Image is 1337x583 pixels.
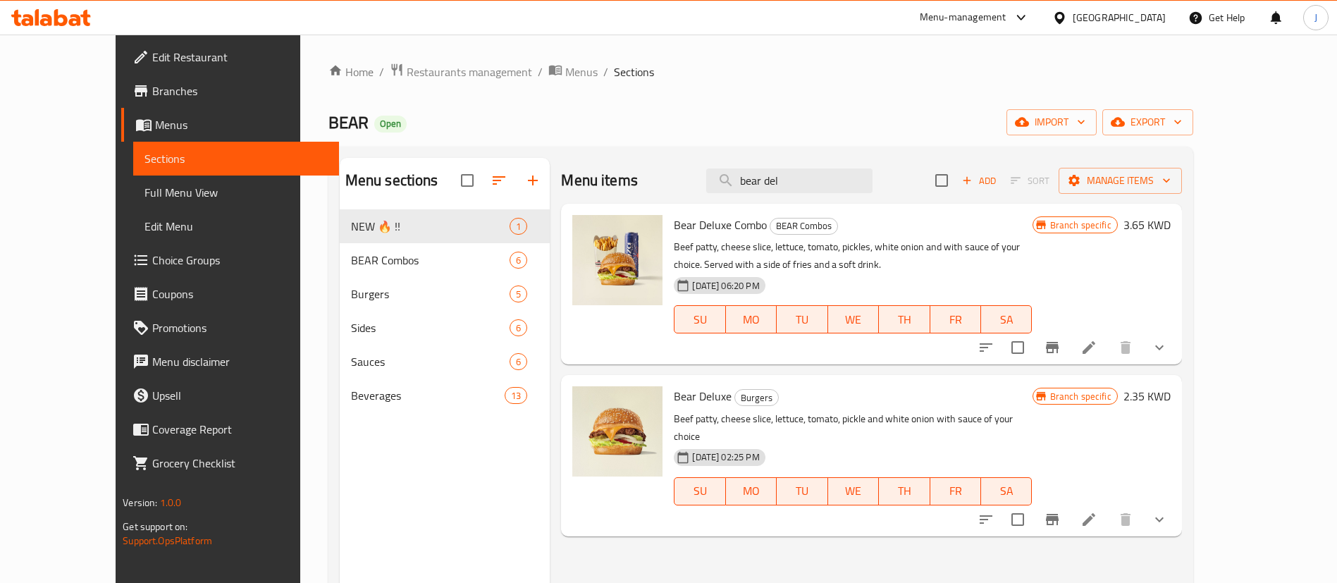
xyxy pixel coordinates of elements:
[920,9,1006,26] div: Menu-management
[1109,331,1142,364] button: delete
[1018,113,1085,131] span: import
[1151,339,1168,356] svg: Show Choices
[340,311,550,345] div: Sides6
[351,218,510,235] span: NEW 🔥 !!
[726,477,777,505] button: MO
[834,309,873,330] span: WE
[828,305,879,333] button: WE
[351,286,510,302] span: Burgers
[561,170,638,191] h2: Menu items
[155,116,328,133] span: Menus
[1070,172,1171,190] span: Manage items
[777,305,827,333] button: TU
[340,243,550,277] div: BEAR Combos6
[538,63,543,80] li: /
[1151,511,1168,528] svg: Show Choices
[123,517,187,536] span: Get support on:
[121,446,339,480] a: Grocery Checklist
[1073,10,1166,25] div: [GEOGRAPHIC_DATA]
[123,532,212,550] a: Support.OpsPlatform
[1003,505,1033,534] span: Select to update
[390,63,532,81] a: Restaurants management
[340,209,550,243] div: NEW 🔥 !!1
[603,63,608,80] li: /
[732,481,771,501] span: MO
[885,309,924,330] span: TH
[1142,331,1176,364] button: show more
[379,63,384,80] li: /
[782,309,822,330] span: TU
[510,353,527,370] div: items
[674,214,767,235] span: Bear Deluxe Combo
[956,170,1002,192] button: Add
[510,319,527,336] div: items
[133,209,339,243] a: Edit Menu
[782,481,822,501] span: TU
[351,252,510,269] div: BEAR Combos
[121,311,339,345] a: Promotions
[674,410,1032,446] p: Beef patty, cheese slice, lettuce, tomato, pickle and white onion with sauce of your choice
[152,49,328,66] span: Edit Restaurant
[734,389,779,406] div: Burgers
[987,481,1026,501] span: SA
[152,421,328,438] span: Coverage Report
[340,345,550,379] div: Sauces6
[930,305,981,333] button: FR
[936,309,975,330] span: FR
[152,286,328,302] span: Coupons
[351,387,505,404] div: Beverages
[516,164,550,197] button: Add section
[351,353,510,370] div: Sauces
[674,386,732,407] span: Bear Deluxe
[374,116,407,133] div: Open
[510,252,527,269] div: items
[936,481,975,501] span: FR
[981,305,1032,333] button: SA
[927,166,956,195] span: Select section
[885,481,924,501] span: TH
[1080,339,1097,356] a: Edit menu item
[340,379,550,412] div: Beverages13
[510,218,527,235] div: items
[1114,113,1182,131] span: export
[133,142,339,176] a: Sections
[1142,503,1176,536] button: show more
[770,218,838,235] div: BEAR Combos
[981,477,1032,505] button: SA
[340,277,550,311] div: Burgers5
[452,166,482,195] span: Select all sections
[1059,168,1182,194] button: Manage items
[340,204,550,418] nav: Menu sections
[160,493,182,512] span: 1.0.0
[956,170,1002,192] span: Add item
[374,118,407,130] span: Open
[572,386,663,477] img: Bear Deluxe
[328,63,374,80] a: Home
[510,220,526,233] span: 1
[121,345,339,379] a: Menu disclaimer
[777,477,827,505] button: TU
[121,108,339,142] a: Menus
[505,389,526,403] span: 13
[960,173,998,189] span: Add
[328,63,1193,81] nav: breadcrumb
[969,503,1003,536] button: sort-choices
[770,218,837,234] span: BEAR Combos
[510,355,526,369] span: 6
[1002,170,1059,192] span: Select section first
[732,309,771,330] span: MO
[674,238,1032,274] p: Beef patty, cheese slice, lettuce, tomato, pickles, white onion and with sauce of your choice. Se...
[930,477,981,505] button: FR
[614,63,654,80] span: Sections
[482,164,516,197] span: Sort sections
[152,353,328,370] span: Menu disclaimer
[510,286,527,302] div: items
[834,481,873,501] span: WE
[351,319,510,336] span: Sides
[726,305,777,333] button: MO
[123,493,157,512] span: Version:
[706,168,873,193] input: search
[565,63,598,80] span: Menus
